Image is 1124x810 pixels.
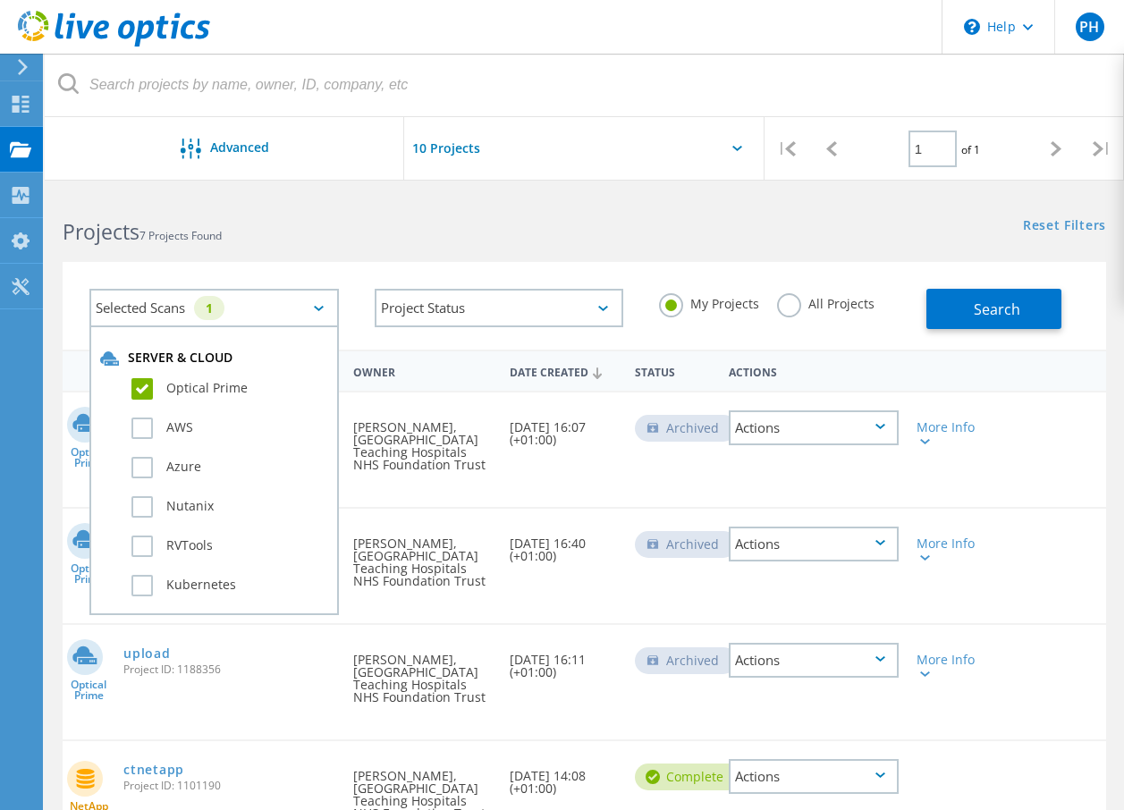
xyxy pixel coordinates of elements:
[63,447,114,468] span: Optical Prime
[63,563,114,585] span: Optical Prime
[626,354,720,387] div: Status
[63,217,139,246] b: Projects
[964,19,980,35] svg: \n
[720,354,908,387] div: Actions
[100,350,328,367] div: Server & Cloud
[375,289,624,327] div: Project Status
[123,647,170,660] a: upload
[1079,117,1124,181] div: |
[344,509,501,605] div: [PERSON_NAME], [GEOGRAPHIC_DATA] Teaching Hospitals NHS Foundation Trust
[1023,219,1106,234] a: Reset Filters
[729,643,899,678] div: Actions
[210,141,269,154] span: Advanced
[501,392,626,464] div: [DATE] 16:07 (+01:00)
[18,38,210,50] a: Live Optics Dashboard
[917,654,982,679] div: More Info
[917,421,982,446] div: More Info
[729,759,899,794] div: Actions
[123,664,335,675] span: Project ID: 1188356
[635,531,737,558] div: Archived
[729,410,899,445] div: Actions
[917,537,982,562] div: More Info
[777,293,875,310] label: All Projects
[729,527,899,561] div: Actions
[659,293,759,310] label: My Projects
[961,142,980,157] span: of 1
[344,392,501,489] div: [PERSON_NAME], [GEOGRAPHIC_DATA] Teaching Hospitals NHS Foundation Trust
[501,509,626,580] div: [DATE] 16:40 (+01:00)
[131,378,328,400] label: Optical Prime
[344,625,501,721] div: [PERSON_NAME], [GEOGRAPHIC_DATA] Teaching Hospitals NHS Foundation Trust
[131,418,328,439] label: AWS
[131,536,328,557] label: RVTools
[139,228,222,243] span: 7 Projects Found
[501,625,626,696] div: [DATE] 16:11 (+01:00)
[501,354,626,388] div: Date Created
[63,679,114,701] span: Optical Prime
[926,289,1061,329] button: Search
[89,289,339,327] div: Selected Scans
[1079,20,1099,34] span: PH
[635,415,737,442] div: Archived
[635,764,741,790] div: Complete
[131,457,328,478] label: Azure
[344,354,501,387] div: Owner
[123,764,184,776] a: ctnetapp
[765,117,809,181] div: |
[131,575,328,596] label: Kubernetes
[635,647,737,674] div: Archived
[131,496,328,518] label: Nutanix
[974,300,1020,319] span: Search
[194,296,224,320] div: 1
[123,780,335,791] span: Project ID: 1101190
